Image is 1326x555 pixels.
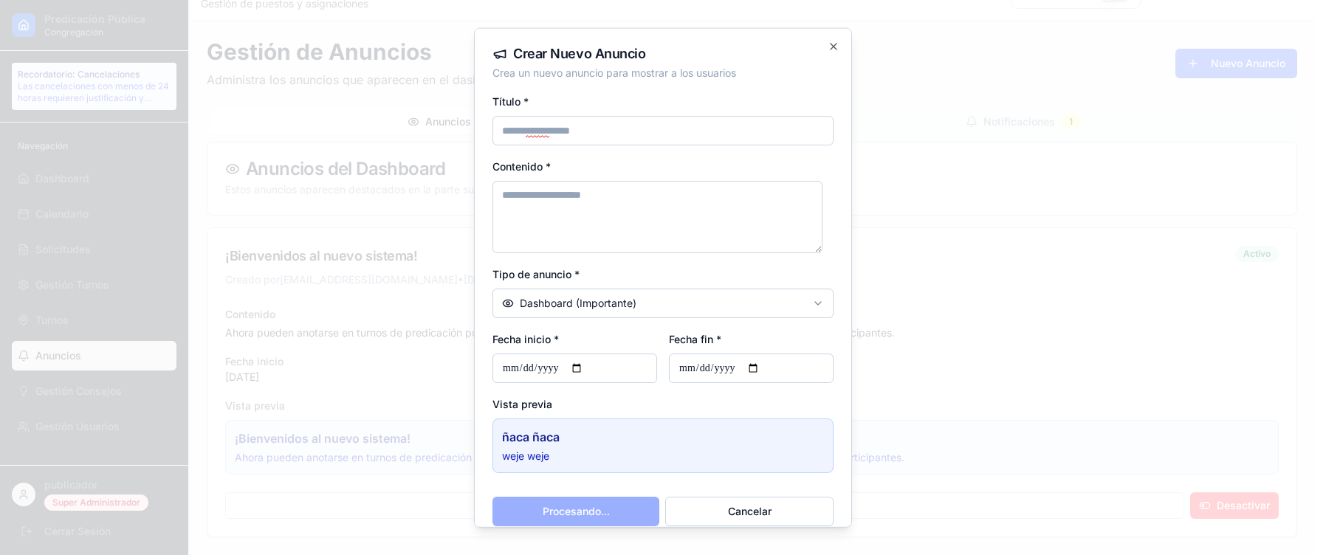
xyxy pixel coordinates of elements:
label: Tipo de anuncio * [492,268,580,280]
button: Cancelar [665,497,834,526]
label: Título * [492,95,529,108]
label: Fecha inicio * [492,333,559,345]
h2: Crear Nuevo Anuncio [492,46,834,61]
label: Vista previa [492,398,552,410]
label: Contenido * [492,160,551,173]
p: weje weje [502,449,824,463]
p: Crea un nuevo anuncio para mostrar a los usuarios [492,66,834,80]
label: Fecha fin * [669,333,721,345]
h4: ñaca ñaca [502,428,824,446]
